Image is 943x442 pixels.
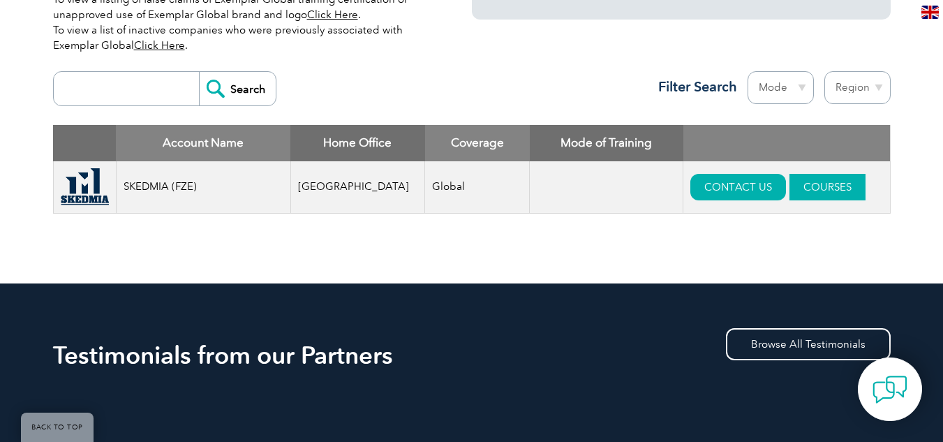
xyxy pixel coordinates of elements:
[683,125,890,161] th: : activate to sort column ascending
[307,8,358,21] a: Click Here
[789,174,866,200] a: COURSES
[425,125,530,161] th: Coverage: activate to sort column ascending
[690,174,786,200] a: CONTACT US
[873,372,907,407] img: contact-chat.png
[116,161,290,214] td: SKEDMIA (FZE)
[290,161,425,214] td: [GEOGRAPHIC_DATA]
[290,125,425,161] th: Home Office: activate to sort column ascending
[53,344,891,367] h2: Testimonials from our Partners
[650,78,737,96] h3: Filter Search
[21,413,94,442] a: BACK TO TOP
[921,6,939,19] img: en
[726,328,891,360] a: Browse All Testimonials
[61,168,109,206] img: 1455c067-b486-ed11-81ac-0022481565fd-logo.png
[530,125,683,161] th: Mode of Training: activate to sort column ascending
[134,39,185,52] a: Click Here
[425,161,530,214] td: Global
[116,125,290,161] th: Account Name: activate to sort column descending
[199,72,276,105] input: Search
